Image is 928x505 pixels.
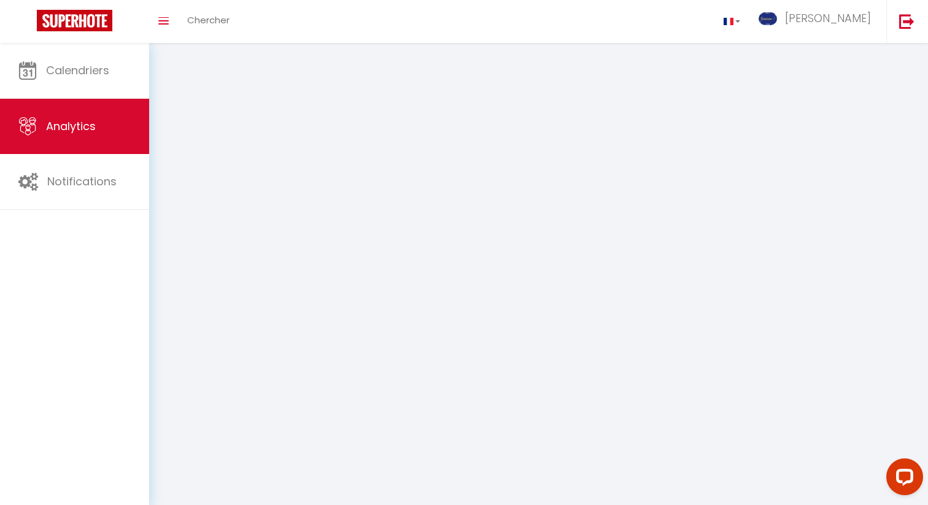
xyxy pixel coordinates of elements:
span: Notifications [47,174,117,189]
span: Chercher [187,13,230,26]
span: Analytics [46,118,96,134]
img: ... [759,12,777,25]
img: logout [899,13,914,29]
span: [PERSON_NAME] [785,10,871,26]
span: Calendriers [46,63,109,78]
img: Super Booking [37,10,112,31]
iframe: LiveChat chat widget [876,453,928,505]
